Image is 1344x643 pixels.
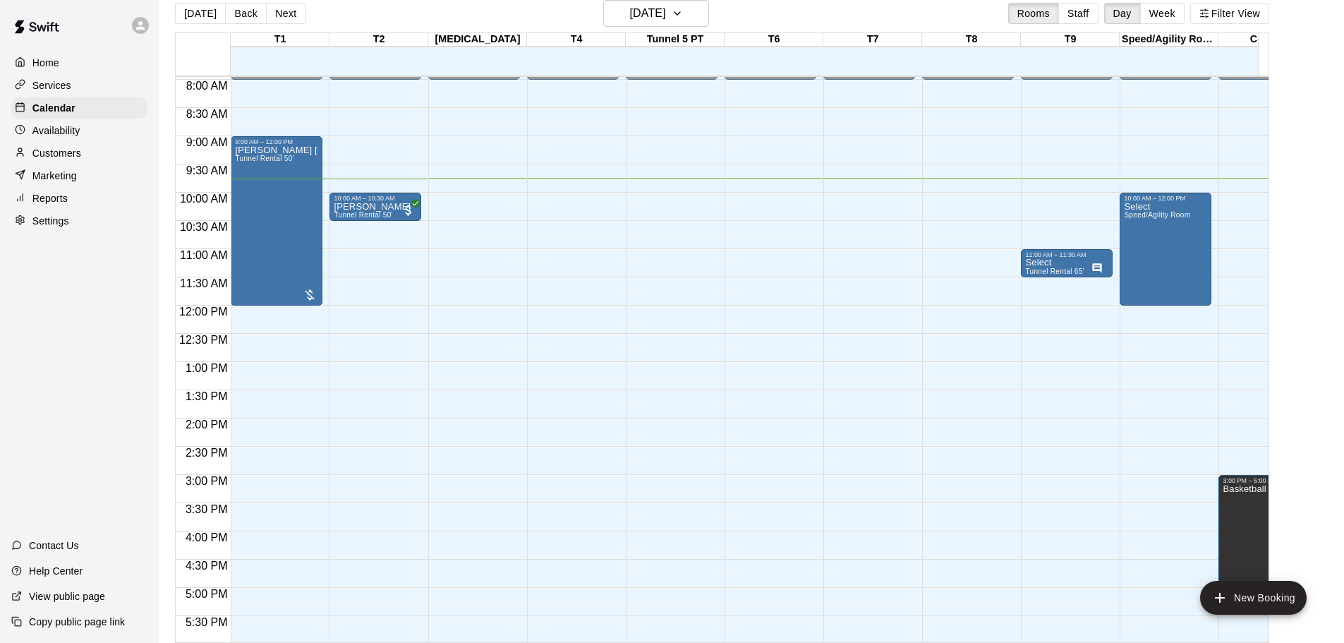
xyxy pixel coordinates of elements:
a: Customers [11,143,147,164]
a: Availability [11,120,147,141]
div: T7 [823,33,922,47]
span: Tunnel Rental 65' [1025,268,1084,275]
button: Filter View [1190,3,1269,24]
span: All customers have paid [401,203,416,217]
a: Reports [11,188,147,209]
div: T8 [922,33,1021,47]
div: T9 [1021,33,1120,47]
div: T2 [329,33,428,47]
span: 5:00 PM [182,588,231,600]
p: Copy public page link [29,615,125,629]
button: Back [225,3,267,24]
span: 5:30 PM [182,616,231,628]
button: Week [1140,3,1185,24]
span: 1:30 PM [182,390,231,402]
a: Home [11,52,147,73]
span: 3:30 PM [182,503,231,515]
div: [MEDICAL_DATA] [428,33,527,47]
p: Home [32,56,59,70]
span: 9:30 AM [183,164,231,176]
span: 3:00 PM [182,475,231,487]
p: Contact Us [29,539,79,553]
div: 10:00 AM – 10:30 AM: Adam Cohn [329,193,421,221]
span: Tunnel Rental 50' [334,211,392,219]
button: Staff [1058,3,1098,24]
div: 10:00 AM – 12:00 PM [1124,195,1207,202]
span: 8:00 AM [183,80,231,92]
span: 11:30 AM [176,277,231,289]
span: 1:00 PM [182,362,231,374]
div: 3:00 PM – 5:00 PM [1223,477,1306,484]
div: 11:00 AM – 11:30 AM [1025,251,1108,258]
a: Services [11,75,147,96]
button: add [1200,581,1307,615]
div: 11:00 AM – 11:30 AM: Select [1021,249,1113,277]
span: 10:30 AM [176,221,231,233]
div: 3:00 PM – 5:00 PM: Basketball - Lockdown [1218,475,1310,588]
a: Marketing [11,165,147,186]
span: 11:00 AM [176,249,231,261]
span: 10:00 AM [176,193,231,205]
div: 10:00 AM – 12:00 PM: Select [1120,193,1211,306]
span: Tunnel Rental 50' [235,155,293,162]
button: Rooms [1008,3,1059,24]
span: 12:00 PM [176,306,231,318]
div: T4 [527,33,626,47]
h6: [DATE] [630,4,666,23]
span: 2:00 PM [182,419,231,431]
a: Calendar [11,97,147,119]
span: 8:30 AM [183,108,231,120]
span: 9:00 AM [183,136,231,148]
button: [DATE] [175,3,226,24]
svg: Has notes [1091,263,1103,274]
button: Day [1104,3,1141,24]
p: Reports [32,191,68,205]
p: Help Center [29,564,83,578]
div: 9:00 AM – 12:00 PM [235,138,318,145]
p: View public page [29,589,105,603]
p: Marketing [32,169,77,183]
p: Availability [32,124,80,138]
div: Tunnel 5 PT [626,33,725,47]
div: T1 [231,33,329,47]
div: Speed/Agility Room [1120,33,1218,47]
span: 2:30 PM [182,447,231,459]
div: Court 1 [1218,33,1317,47]
a: Settings [11,210,147,232]
div: 9:00 AM – 12:00 PM: Kendall Ryndak Samuel [231,136,322,306]
p: Settings [32,214,69,228]
div: T6 [725,33,823,47]
button: Next [266,3,305,24]
span: 12:30 PM [176,334,231,346]
span: Speed/Agility Room [1124,211,1190,219]
span: 4:00 PM [182,531,231,543]
span: 4:30 PM [182,560,231,572]
p: Services [32,78,71,92]
div: 10:00 AM – 10:30 AM [334,195,417,202]
p: Customers [32,146,81,160]
p: Calendar [32,101,75,115]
